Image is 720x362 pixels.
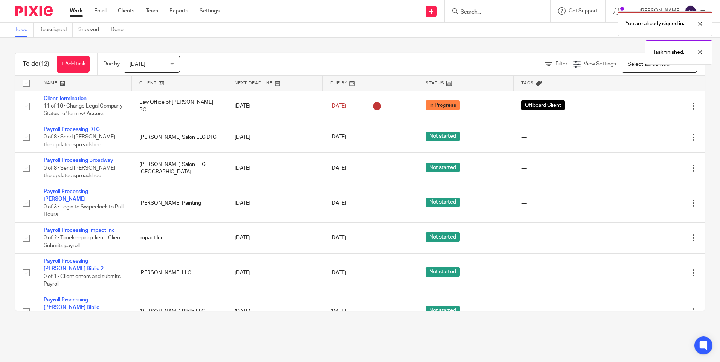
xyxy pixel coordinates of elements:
[426,232,460,242] span: Not started
[521,134,602,141] div: ---
[521,234,602,242] div: ---
[57,56,90,73] a: + Add task
[132,222,227,253] td: Impact Inc
[44,228,115,233] a: Payroll Processing Impact Inc
[44,135,115,148] span: 0 of 8 · Send [PERSON_NAME] the updated spreadsheet
[39,23,73,37] a: Reassigned
[44,274,121,287] span: 0 of 1 · Client enters and submits Payroll
[685,5,697,17] img: svg%3E
[15,6,53,16] img: Pixie
[330,166,346,171] span: [DATE]
[227,292,323,331] td: [DATE]
[132,254,227,292] td: [PERSON_NAME] LLC
[44,259,104,271] a: Payroll Processing [PERSON_NAME] Biblio 2
[227,153,323,184] td: [DATE]
[521,100,565,110] span: Offboard Client
[330,309,346,314] span: [DATE]
[23,60,49,68] h1: To do
[227,91,323,122] td: [DATE]
[200,7,220,15] a: Settings
[330,270,346,275] span: [DATE]
[426,267,460,277] span: Not started
[70,7,83,15] a: Work
[132,184,227,222] td: [PERSON_NAME] Painting
[169,7,188,15] a: Reports
[132,153,227,184] td: [PERSON_NAME] Salon LLC [GEOGRAPHIC_DATA]
[521,308,602,315] div: ---
[39,61,49,67] span: (12)
[227,254,323,292] td: [DATE]
[118,7,134,15] a: Clients
[15,23,34,37] a: To do
[653,49,684,56] p: Task finished.
[426,100,460,110] span: In Progress
[44,158,113,163] a: Payroll Processing Broadway
[78,23,105,37] a: Snoozed
[426,132,460,141] span: Not started
[103,60,120,68] p: Due by
[111,23,129,37] a: Done
[521,164,602,172] div: ---
[628,62,670,67] span: Select saved view
[44,96,87,101] a: Client Termination
[44,103,122,117] span: 11 of 16 · Change Legal Company Status to 'Term w/ Access
[132,91,227,122] td: Law Office of [PERSON_NAME] PC
[94,7,107,15] a: Email
[426,306,460,315] span: Not started
[146,7,158,15] a: Team
[44,204,124,218] span: 0 of 3 · Login to Swipeclock to Pull Hours
[44,297,99,310] a: Payroll Processing [PERSON_NAME] Biblio
[44,189,91,202] a: Payroll Processing - [PERSON_NAME]
[426,198,460,207] span: Not started
[521,269,602,277] div: ---
[330,135,346,140] span: [DATE]
[227,184,323,222] td: [DATE]
[130,62,145,67] span: [DATE]
[521,81,534,85] span: Tags
[426,163,460,172] span: Not started
[44,127,100,132] a: Payroll Processing DTC
[132,122,227,152] td: [PERSON_NAME] Salon LLC DTC
[521,199,602,207] div: ---
[44,166,115,179] span: 0 of 8 · Send [PERSON_NAME] the updated spreadsheet
[625,20,684,27] p: You are already signed in.
[227,222,323,253] td: [DATE]
[132,292,227,331] td: [PERSON_NAME] Biblio LLC
[330,103,346,109] span: [DATE]
[227,122,323,152] td: [DATE]
[330,235,346,240] span: [DATE]
[44,235,122,248] span: 0 of 2 · Timekeeping client- Client Submits payroll
[330,201,346,206] span: [DATE]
